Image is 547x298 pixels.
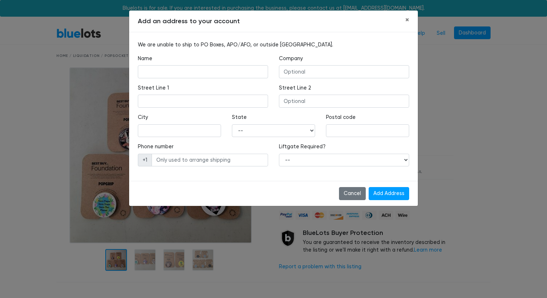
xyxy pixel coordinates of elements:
input: Add Address [369,187,409,200]
h5: Add an address to your account [138,16,240,26]
label: State [232,113,247,121]
label: City [138,113,148,121]
input: Optional [279,65,409,78]
label: Liftgate Required? [279,143,326,151]
button: Close [399,11,415,30]
label: Street Line 2 [279,84,311,92]
label: Name [138,55,152,63]
label: Street Line 1 [138,84,169,92]
p: We are unable to ship to PO Boxes, APO/AFO, or outside [GEOGRAPHIC_DATA]. [138,41,409,49]
label: Postal code [326,113,356,121]
input: Optional [279,95,409,108]
label: Company [279,55,303,63]
label: Phone number [138,143,174,151]
span: × [405,15,409,25]
input: Only used to arrange shipping [152,154,268,167]
button: Cancel [339,187,366,200]
span: +1 [138,154,152,167]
